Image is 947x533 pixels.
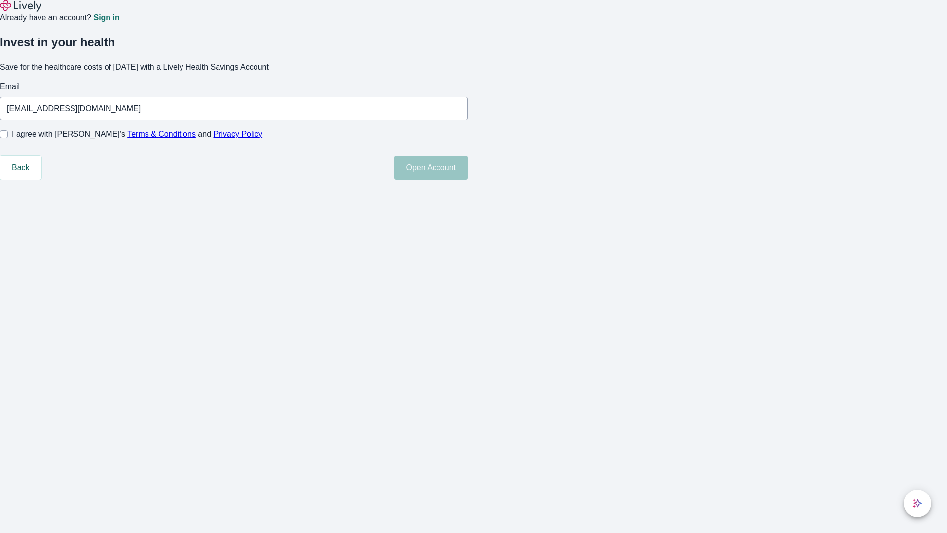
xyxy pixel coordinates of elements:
button: chat [904,490,931,517]
a: Privacy Policy [214,130,263,138]
span: I agree with [PERSON_NAME]’s and [12,128,262,140]
a: Sign in [93,14,119,22]
a: Terms & Conditions [127,130,196,138]
svg: Lively AI Assistant [912,498,922,508]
